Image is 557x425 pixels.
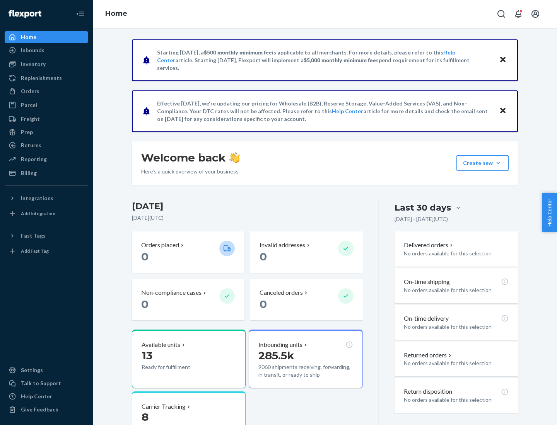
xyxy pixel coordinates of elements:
[260,241,305,250] p: Invalid addresses
[5,99,88,111] a: Parcel
[5,245,88,257] a: Add Fast Tag
[142,340,180,349] p: Available units
[21,46,44,54] div: Inbounds
[258,363,353,379] p: 9060 shipments receiving, forwarding, in transit, or ready to ship
[132,330,246,388] button: Available units13Ready for fulfillment
[21,115,40,123] div: Freight
[250,279,362,320] button: Canceled orders 0
[5,58,88,70] a: Inventory
[5,44,88,56] a: Inbounds
[5,364,88,376] a: Settings
[5,377,88,389] a: Talk to Support
[304,57,376,63] span: $5,000 monthly minimum fee
[9,10,41,18] img: Flexport logo
[132,231,244,273] button: Orders placed 0
[21,101,37,109] div: Parcel
[105,9,127,18] a: Home
[498,54,508,66] button: Close
[260,250,267,263] span: 0
[404,277,450,286] p: On-time shipping
[21,366,43,374] div: Settings
[204,49,272,56] span: $500 monthly minimum fee
[132,279,244,320] button: Non-compliance cases 0
[141,241,179,250] p: Orders placed
[21,379,61,387] div: Talk to Support
[141,297,149,311] span: 0
[21,232,46,240] div: Fast Tags
[5,229,88,242] button: Fast Tags
[21,393,52,400] div: Help Center
[5,390,88,403] a: Help Center
[5,403,88,416] button: Give Feedback
[229,152,240,163] img: hand-wave emoji
[21,155,47,163] div: Reporting
[332,108,363,114] a: Help Center
[73,6,88,22] button: Close Navigation
[21,33,36,41] div: Home
[142,363,213,371] p: Ready for fulfillment
[132,214,363,222] p: [DATE] ( UTC )
[21,210,55,217] div: Add Integration
[404,241,454,250] button: Delivered orders
[404,250,509,257] p: No orders available for this selection
[5,207,88,220] a: Add Integration
[5,192,88,204] button: Integrations
[404,323,509,331] p: No orders available for this selection
[157,49,492,72] p: Starting [DATE], a is applicable to all merchants. For more details, please refer to this article...
[5,72,88,84] a: Replenishments
[456,155,509,171] button: Create new
[141,151,240,165] h1: Welcome back
[141,250,149,263] span: 0
[404,314,449,323] p: On-time delivery
[21,169,37,177] div: Billing
[141,168,240,175] p: Here’s a quick overview of your business
[21,128,33,136] div: Prep
[5,85,88,97] a: Orders
[404,351,453,360] button: Returned orders
[142,410,149,423] span: 8
[142,402,186,411] p: Carrier Tracking
[404,387,452,396] p: Return disposition
[21,87,39,95] div: Orders
[132,200,363,212] h3: [DATE]
[511,6,526,22] button: Open notifications
[141,288,202,297] p: Non-compliance cases
[395,215,448,223] p: [DATE] - [DATE] ( UTC )
[542,193,557,232] button: Help Center
[250,231,362,273] button: Invalid addresses 0
[157,100,492,123] p: Effective [DATE], we're updating our pricing for Wholesale (B2B), Reserve Storage, Value-Added Se...
[249,330,362,388] button: Inbounding units285.5k9060 shipments receiving, forwarding, in transit, or ready to ship
[21,60,46,68] div: Inventory
[494,6,509,22] button: Open Search Box
[5,167,88,179] a: Billing
[5,113,88,125] a: Freight
[5,153,88,165] a: Reporting
[404,396,509,404] p: No orders available for this selection
[395,202,451,214] div: Last 30 days
[528,6,543,22] button: Open account menu
[99,3,133,25] ol: breadcrumbs
[21,248,49,254] div: Add Fast Tag
[258,340,302,349] p: Inbounding units
[260,288,303,297] p: Canceled orders
[5,31,88,43] a: Home
[404,359,509,367] p: No orders available for this selection
[5,139,88,151] a: Returns
[258,349,294,362] span: 285.5k
[21,74,62,82] div: Replenishments
[5,126,88,138] a: Prep
[404,286,509,294] p: No orders available for this selection
[498,105,508,117] button: Close
[142,349,152,362] span: 13
[260,297,267,311] span: 0
[21,406,58,413] div: Give Feedback
[21,141,41,149] div: Returns
[21,194,53,202] div: Integrations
